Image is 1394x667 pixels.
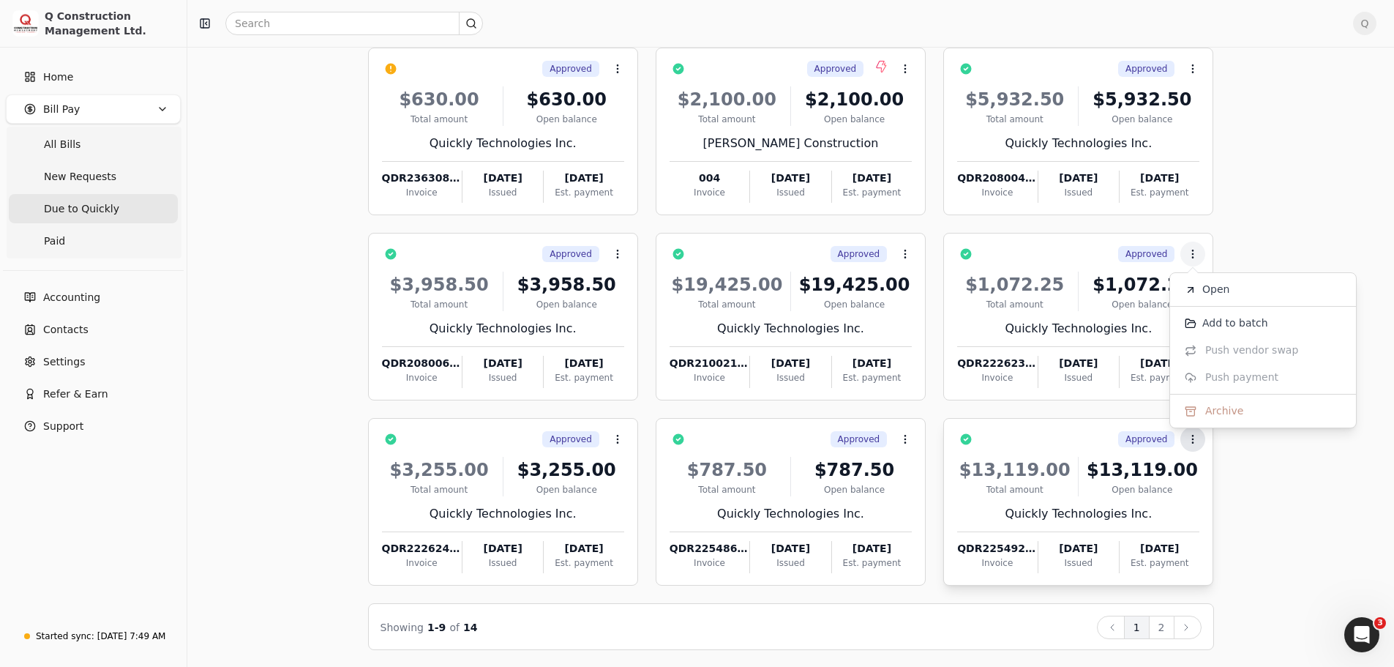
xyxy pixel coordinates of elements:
[44,169,116,185] span: New Requests
[6,62,181,92] a: Home
[6,623,181,649] a: Started sync:[DATE] 7:49 AM
[1120,171,1199,186] div: [DATE]
[382,505,624,523] div: Quickly Technologies Inc.
[1125,247,1168,261] span: Approved
[509,113,624,126] div: Open balance
[544,356,623,371] div: [DATE]
[544,186,623,199] div: Est. payment
[957,356,1037,371] div: QDR222623-1344
[462,186,543,199] div: Issued
[462,171,543,186] div: [DATE]
[43,322,89,338] span: Contacts
[43,102,80,117] span: Bill Pay
[1353,12,1376,35] button: Q
[814,62,857,75] span: Approved
[509,483,624,496] div: Open balance
[750,186,831,199] div: Issued
[6,315,181,344] a: Contacts
[670,457,784,483] div: $787.50
[832,171,912,186] div: [DATE]
[670,113,784,126] div: Total amount
[1120,556,1199,570] div: Est. payment
[957,272,1072,298] div: $1,072.25
[957,298,1072,311] div: Total amount
[6,94,181,124] button: Bill Pay
[670,556,749,570] div: Invoice
[957,483,1072,496] div: Total amount
[957,113,1072,126] div: Total amount
[6,411,181,441] button: Support
[550,247,592,261] span: Approved
[6,283,181,312] a: Accounting
[1125,62,1168,75] span: Approved
[544,371,623,384] div: Est. payment
[382,135,624,152] div: Quickly Technologies Inc.
[1120,186,1199,199] div: Est. payment
[9,194,178,223] a: Due to Quickly
[1205,343,1298,358] span: Push vendor swap
[1124,616,1150,639] button: 1
[6,347,181,376] a: Settings
[382,541,462,556] div: QDR222624-1345
[957,320,1199,338] div: Quickly Technologies Inc.
[382,457,497,483] div: $3,255.00
[1205,370,1278,385] span: Push payment
[381,622,424,633] span: Showing
[43,290,100,305] span: Accounting
[462,356,543,371] div: [DATE]
[797,457,912,483] div: $787.50
[670,505,912,523] div: Quickly Technologies Inc.
[832,541,912,556] div: [DATE]
[1374,617,1386,629] span: 3
[1084,86,1199,113] div: $5,932.50
[1038,356,1119,371] div: [DATE]
[550,433,592,446] span: Approved
[1205,403,1243,419] span: Archive
[1202,316,1268,331] span: Add to batch
[1084,298,1199,311] div: Open balance
[838,247,880,261] span: Approved
[1084,457,1199,483] div: $13,119.00
[797,298,912,311] div: Open balance
[463,622,477,633] span: 14
[1038,171,1119,186] div: [DATE]
[9,226,178,256] a: Paid
[957,505,1199,523] div: Quickly Technologies Inc.
[670,171,749,186] div: 004
[957,371,1037,384] div: Invoice
[97,630,166,643] div: [DATE] 7:49 AM
[544,171,623,186] div: [DATE]
[670,320,912,338] div: Quickly Technologies Inc.
[957,541,1037,556] div: QDR225492-014
[957,135,1199,152] div: Quickly Technologies Inc.
[550,62,592,75] span: Approved
[382,483,497,496] div: Total amount
[509,298,624,311] div: Open balance
[957,457,1072,483] div: $13,119.00
[1120,356,1199,371] div: [DATE]
[670,356,749,371] div: QDR210021-0539
[670,483,784,496] div: Total amount
[1202,282,1229,297] span: Open
[797,86,912,113] div: $2,100.00
[838,433,880,446] span: Approved
[1084,483,1199,496] div: Open balance
[1120,541,1199,556] div: [DATE]
[670,186,749,199] div: Invoice
[544,556,623,570] div: Est. payment
[832,371,912,384] div: Est. payment
[382,171,462,186] div: QDR236308-005
[382,320,624,338] div: Quickly Technologies Inc.
[382,86,497,113] div: $630.00
[750,556,831,570] div: Issued
[462,541,543,556] div: [DATE]
[509,86,624,113] div: $630.00
[1038,556,1119,570] div: Issued
[509,272,624,298] div: $3,958.50
[382,272,497,298] div: $3,958.50
[44,234,65,249] span: Paid
[43,70,73,85] span: Home
[670,135,912,152] div: [PERSON_NAME] Construction
[382,356,462,371] div: QDR208006-1329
